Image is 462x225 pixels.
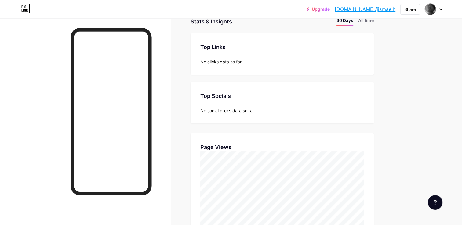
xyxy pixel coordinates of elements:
[424,3,436,15] img: Ismael Hernández José Alberto
[336,17,353,26] li: 30 Days
[200,143,364,151] div: Page Views
[200,59,364,65] div: No clicks data so far.
[404,6,416,12] div: Share
[200,107,364,114] div: No social clicks data so far.
[307,7,330,12] a: Upgrade
[358,17,374,26] li: All time
[335,5,395,13] a: [DOMAIN_NAME]/jismaelh
[200,92,364,100] div: Top Socials
[191,17,232,26] div: Stats & Insights
[200,43,364,51] div: Top Links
